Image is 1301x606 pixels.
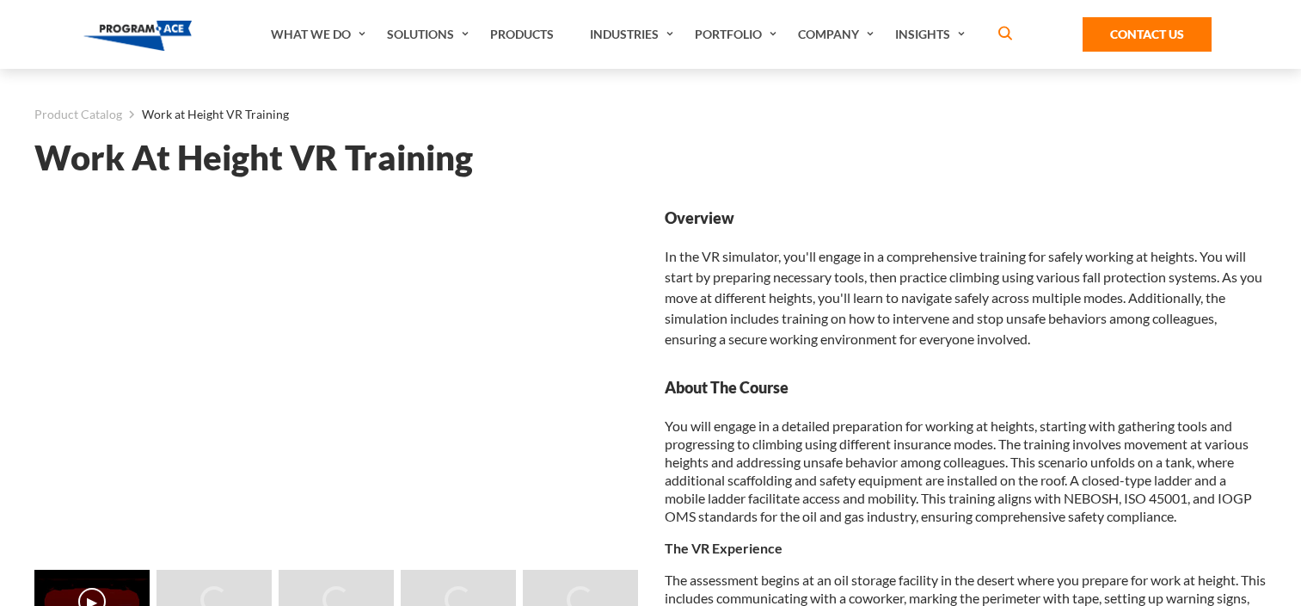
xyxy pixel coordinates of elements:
nav: breadcrumb [34,103,1267,126]
strong: About The Course [665,377,1267,399]
li: Work at Height VR Training [122,103,289,126]
img: Program-Ace [83,21,193,51]
p: You will engage in a detailed preparation for working at heights, starting with gathering tools a... [665,417,1267,525]
div: In the VR simulator, you'll engage in a comprehensive training for safely working at heights. You... [665,207,1267,349]
strong: Overview [665,207,1267,229]
h1: Work At Height VR Training [34,143,1267,173]
p: The VR Experience [665,539,1267,557]
a: Product Catalog [34,103,122,126]
a: Contact Us [1083,17,1212,52]
iframe: Work at Height VR Training - Video 0 [34,207,637,547]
